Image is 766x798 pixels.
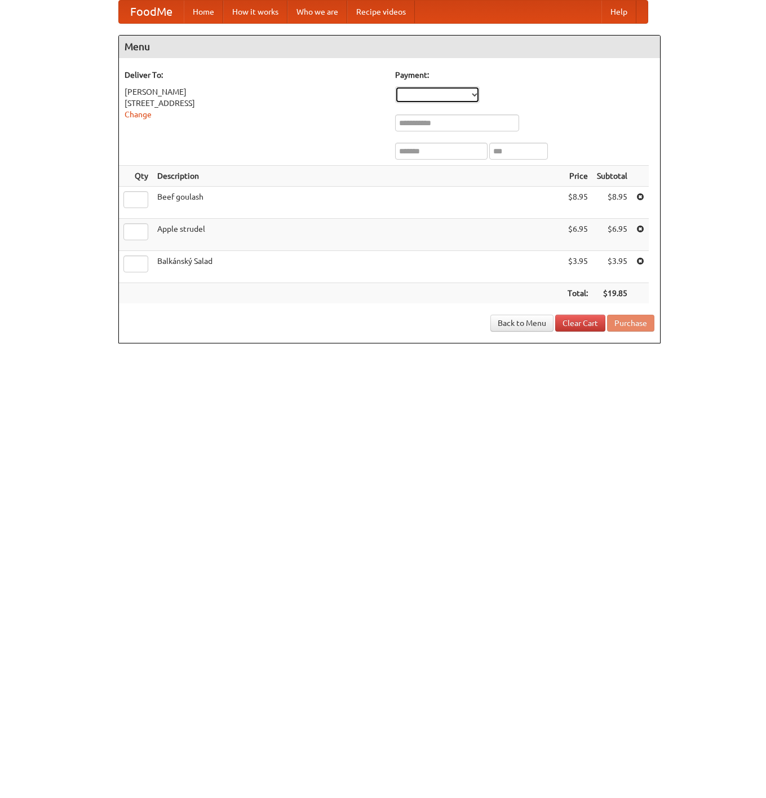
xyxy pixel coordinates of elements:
th: Qty [119,166,153,187]
div: [STREET_ADDRESS] [125,98,384,109]
h5: Payment: [395,69,654,81]
td: $8.95 [563,187,592,219]
a: Clear Cart [555,315,605,332]
th: Total: [563,283,592,304]
td: $3.95 [592,251,632,283]
a: Who we are [287,1,347,23]
td: $3.95 [563,251,592,283]
a: FoodMe [119,1,184,23]
th: Subtotal [592,166,632,187]
a: Back to Menu [490,315,554,332]
a: Change [125,110,152,119]
a: Recipe videos [347,1,415,23]
td: Apple strudel [153,219,563,251]
h4: Menu [119,36,660,58]
td: Beef goulash [153,187,563,219]
td: $6.95 [592,219,632,251]
td: Balkánský Salad [153,251,563,283]
a: How it works [223,1,287,23]
button: Purchase [607,315,654,332]
td: $6.95 [563,219,592,251]
h5: Deliver To: [125,69,384,81]
td: $8.95 [592,187,632,219]
th: Price [563,166,592,187]
div: [PERSON_NAME] [125,86,384,98]
a: Home [184,1,223,23]
th: Description [153,166,563,187]
a: Help [601,1,636,23]
th: $19.85 [592,283,632,304]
